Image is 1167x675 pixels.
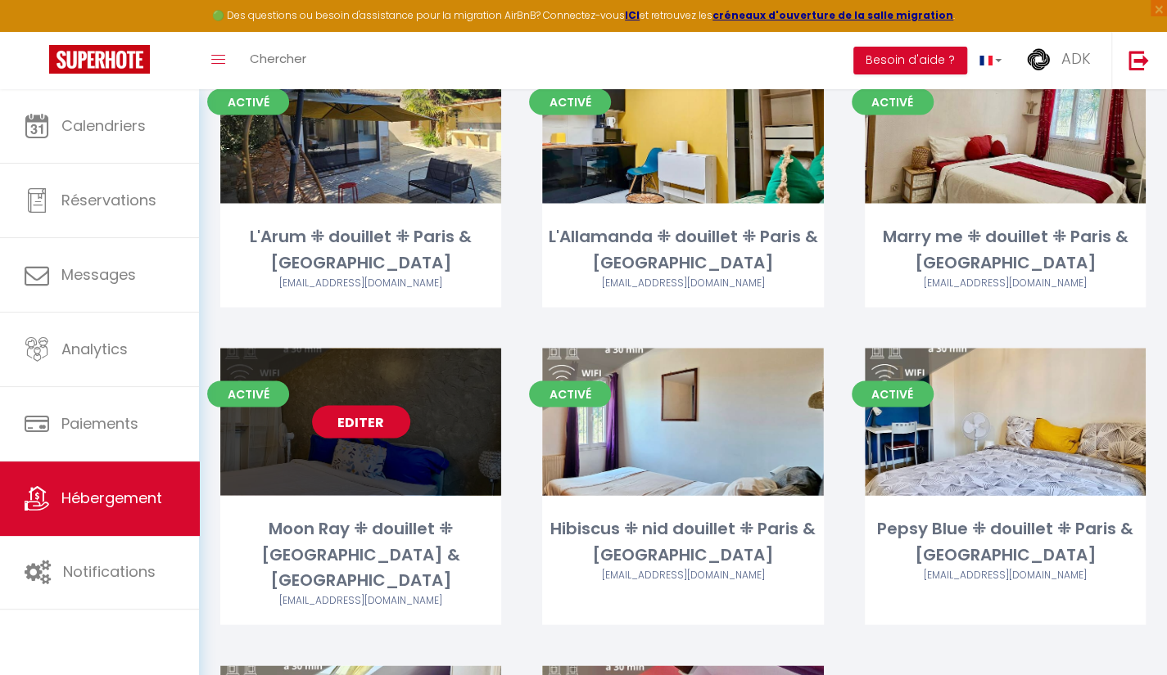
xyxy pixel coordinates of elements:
span: Activé [852,88,934,115]
img: Super Booking [49,45,150,74]
span: Paiements [61,413,138,434]
div: Airbnb [865,275,1146,290]
div: Marry me ⁜ douillet ⁜ Paris & [GEOGRAPHIC_DATA] [865,223,1146,275]
a: ICI [625,8,640,22]
a: créneaux d'ouverture de la salle migration [712,8,953,22]
a: ... ADK [1014,32,1111,89]
div: Airbnb [865,567,1146,583]
div: L'Arum ⁜ douillet ⁜ Paris & [GEOGRAPHIC_DATA] [220,223,501,275]
span: Réservations [61,190,156,210]
span: Activé [529,88,611,115]
div: Hibiscus ⁜ nid douillet ⁜ Paris & [GEOGRAPHIC_DATA] [542,515,823,567]
a: Chercher [237,32,319,89]
img: logout [1129,50,1149,70]
span: Notifications [63,561,156,582]
div: Moon Ray ⁜ douillet ⁜ [GEOGRAPHIC_DATA] & [GEOGRAPHIC_DATA] [220,515,501,592]
div: Airbnb [542,275,823,290]
a: Editer [312,405,410,438]
div: Pepsy Blue ⁜ douillet ⁜ Paris & [GEOGRAPHIC_DATA] [865,515,1146,567]
span: Calendriers [61,115,146,136]
div: Airbnb [220,275,501,290]
button: Ouvrir le widget de chat LiveChat [13,7,62,56]
img: ... [1026,47,1051,72]
div: L'Allamanda ⁜ douillet ⁜ Paris & [GEOGRAPHIC_DATA] [542,223,823,275]
span: Chercher [250,50,306,67]
span: Activé [207,88,289,115]
span: ADK [1061,48,1091,69]
span: Activé [529,380,611,407]
span: Messages [61,264,136,285]
div: Airbnb [220,592,501,608]
span: Activé [852,380,934,407]
span: Activé [207,380,289,407]
button: Besoin d'aide ? [853,47,967,74]
div: Airbnb [542,567,823,583]
span: Hébergement [61,488,162,508]
span: Analytics [61,339,128,359]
